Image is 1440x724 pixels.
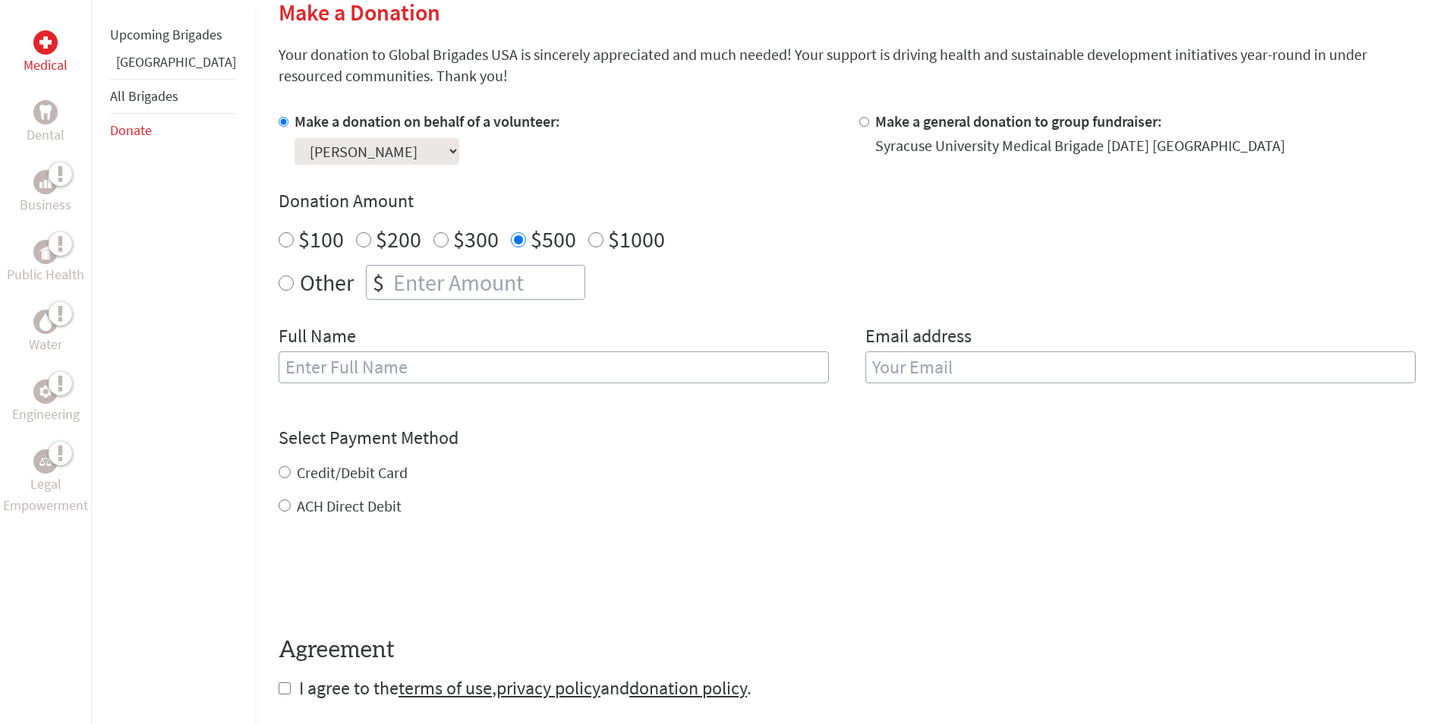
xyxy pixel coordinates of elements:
p: Public Health [7,264,84,285]
a: WaterWater [29,310,62,355]
div: Legal Empowerment [33,449,58,474]
p: Business [20,194,71,216]
img: Dental [39,105,52,119]
label: $200 [376,225,421,253]
a: Legal EmpowermentLegal Empowerment [3,449,88,516]
a: EngineeringEngineering [12,379,80,425]
li: Upcoming Brigades [110,18,236,52]
a: privacy policy [496,676,600,700]
label: Credit/Debit Card [297,463,408,482]
label: Other [300,265,354,300]
p: Water [29,334,62,355]
img: Water [39,313,52,330]
div: Public Health [33,240,58,264]
img: Engineering [39,386,52,398]
p: Your donation to Global Brigades USA is sincerely appreciated and much needed! Your support is dr... [279,44,1416,87]
label: Full Name [279,324,356,351]
div: Business [33,170,58,194]
label: $1000 [608,225,665,253]
a: MedicalMedical [24,30,68,76]
iframe: reCAPTCHA [279,547,509,606]
a: Public HealthPublic Health [7,240,84,285]
li: Panama [110,52,236,79]
a: All Brigades [110,87,178,105]
input: Enter Amount [390,266,585,299]
div: Dental [33,100,58,124]
a: DentalDental [27,100,65,146]
label: Make a general donation to group fundraiser: [875,112,1162,131]
label: $500 [531,225,576,253]
div: Syracuse University Medical Brigade [DATE] [GEOGRAPHIC_DATA] [875,135,1285,156]
span: I agree to the , and . [299,676,752,700]
div: Engineering [33,379,58,404]
input: Your Email [865,351,1416,383]
label: Make a donation on behalf of a volunteer: [295,112,560,131]
img: Medical [39,36,52,49]
h4: Agreement [279,637,1416,664]
a: terms of use [399,676,492,700]
img: Business [39,176,52,188]
label: $100 [298,225,344,253]
li: All Brigades [110,79,236,114]
li: Donate [110,114,236,147]
label: Email address [865,324,972,351]
a: Upcoming Brigades [110,26,222,43]
p: Legal Empowerment [3,474,88,516]
img: Legal Empowerment [39,457,52,466]
div: $ [367,266,390,299]
img: Public Health [39,244,52,260]
a: BusinessBusiness [20,170,71,216]
div: Medical [33,30,58,55]
a: donation policy [629,676,747,700]
a: Donate [110,121,152,139]
label: ACH Direct Debit [297,496,402,515]
input: Enter Full Name [279,351,829,383]
div: Water [33,310,58,334]
a: [GEOGRAPHIC_DATA] [116,53,236,71]
p: Engineering [12,404,80,425]
h4: Select Payment Method [279,426,1416,450]
h4: Donation Amount [279,189,1416,213]
p: Medical [24,55,68,76]
p: Dental [27,124,65,146]
label: $300 [453,225,499,253]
